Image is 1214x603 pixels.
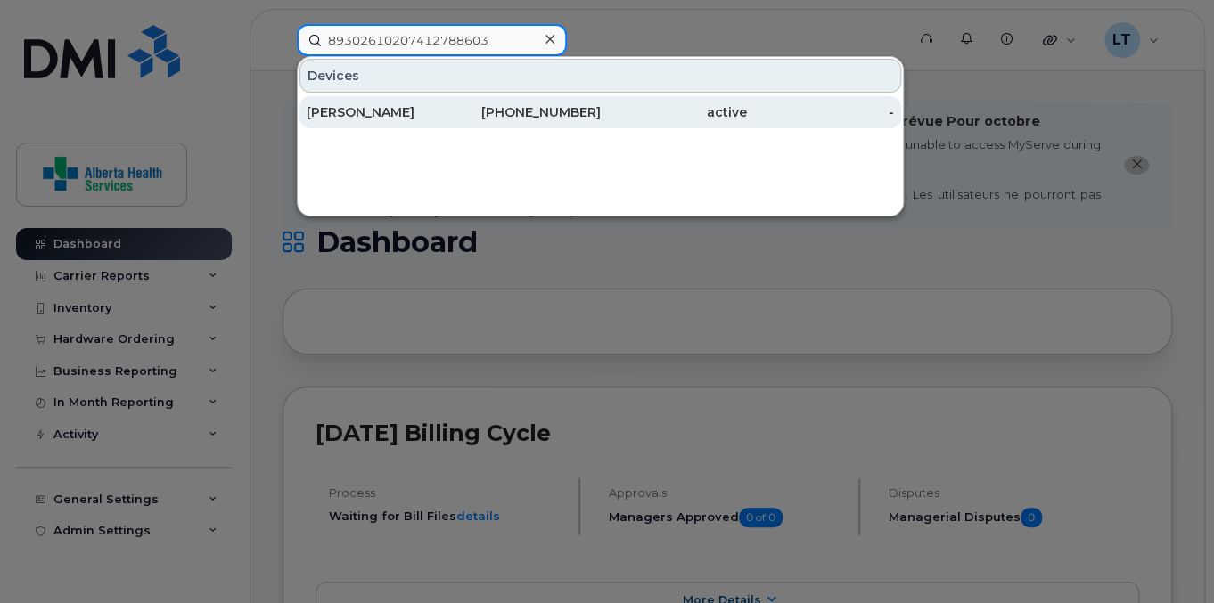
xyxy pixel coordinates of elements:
[454,103,601,121] div: [PHONE_NUMBER]
[307,103,454,121] div: [PERSON_NAME]
[601,103,748,121] div: active
[299,59,901,93] div: Devices
[747,103,894,121] div: -
[299,96,901,128] a: [PERSON_NAME][PHONE_NUMBER]active-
